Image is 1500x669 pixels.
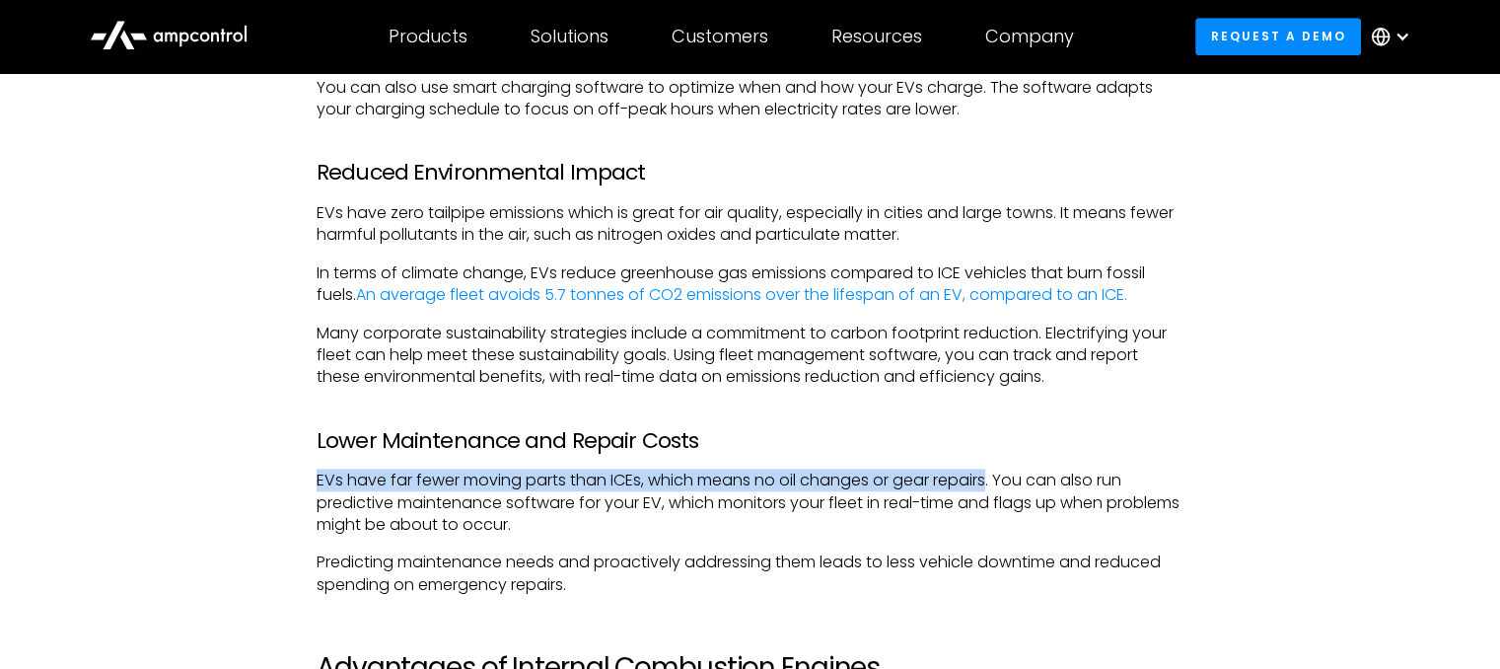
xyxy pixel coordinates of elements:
div: Customers [672,26,768,47]
p: Predicting maintenance needs and proactively addressing them leads to less vehicle downtime and r... [317,552,1183,596]
h3: Lower Maintenance and Repair Costs [317,428,1183,454]
h3: Reduced Environmental Impact [317,160,1183,186]
div: Company [985,26,1074,47]
p: EVs have far fewer moving parts than ICEs, which means no oil changes or gear repairs. You can al... [317,470,1183,536]
div: Solutions [531,26,608,47]
a: An average fleet avoids 5.7 tonnes of CO2 emissions over the lifespan of an EV, compared to an ICE. [356,283,1127,306]
p: EVs have zero tailpipe emissions which is great for air quality, especially in cities and large t... [317,202,1183,247]
p: In terms of climate change, EVs reduce greenhouse gas emissions compared to ICE vehicles that bur... [317,262,1183,307]
p: Many corporate sustainability strategies include a commitment to carbon footprint reduction. Elec... [317,323,1183,389]
div: Resources [831,26,922,47]
a: Request a demo [1195,18,1361,54]
div: Products [389,26,467,47]
p: You can also use smart charging software to optimize when and how your EVs charge. The software a... [317,77,1183,121]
